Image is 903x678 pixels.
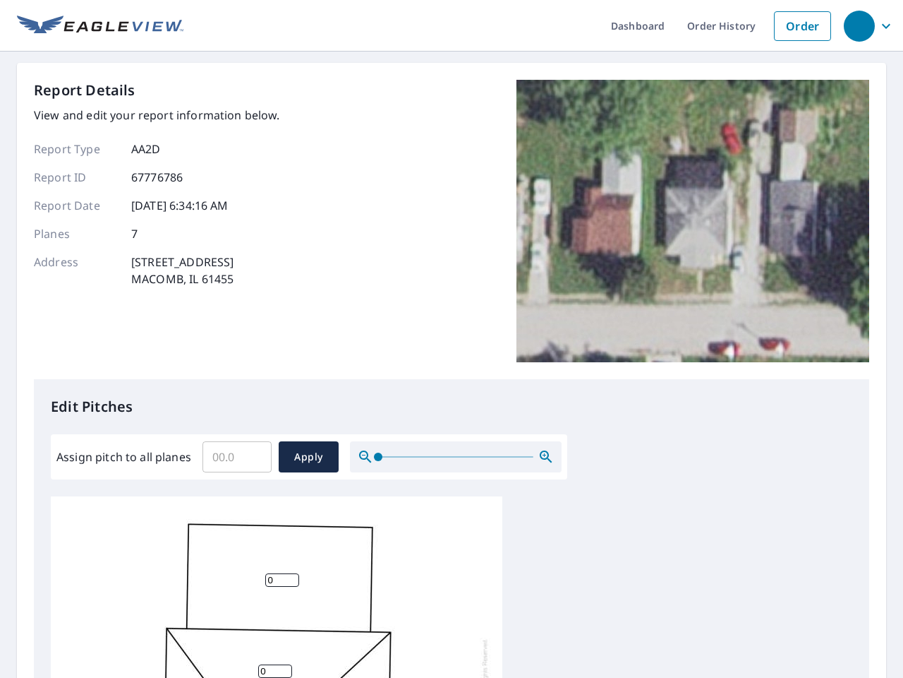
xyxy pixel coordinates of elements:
label: Assign pitch to all planes [56,448,191,465]
p: 7 [131,225,138,242]
span: Apply [290,448,327,466]
p: Report ID [34,169,119,186]
input: 00.0 [202,437,272,477]
p: Address [34,254,119,287]
a: Order [774,11,831,41]
p: View and edit your report information below. [34,107,280,124]
p: Planes [34,225,119,242]
p: [DATE] 6:34:16 AM [131,197,229,214]
p: 67776786 [131,169,183,186]
p: Report Details [34,80,135,101]
button: Apply [279,441,339,472]
p: Report Type [34,141,119,157]
p: Edit Pitches [51,396,852,417]
p: AA2D [131,141,161,157]
img: Top image [516,80,869,362]
p: [STREET_ADDRESS] MACOMB, IL 61455 [131,254,234,287]
p: Report Date [34,197,119,214]
img: EV Logo [17,16,183,37]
